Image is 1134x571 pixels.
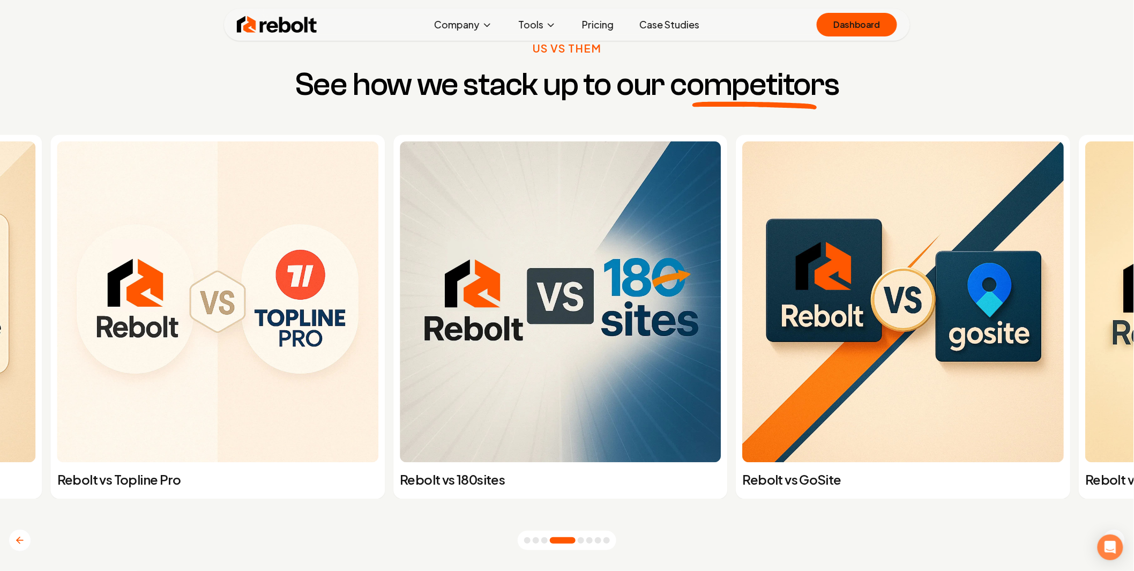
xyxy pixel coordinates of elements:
span: competitors [670,69,839,101]
button: Company [426,14,501,35]
p: Rebolt vs Topline Pro [57,471,379,488]
button: Go to slide 8 [603,537,610,544]
a: Dashboard [817,13,897,36]
h3: See how we stack up to our [295,69,839,101]
button: Go to slide 2 [533,537,539,544]
button: Go to slide 7 [595,537,601,544]
a: Pricing [573,14,622,35]
button: Next slide [1103,529,1125,552]
a: Rebolt vs GoSiteRebolt vs GoSite [736,135,1071,500]
img: Rebolt vs Topline Pro [57,142,379,463]
button: Tools [510,14,565,35]
button: Previous slide [9,529,31,552]
a: Case Studies [631,14,708,35]
button: Go to slide 1 [524,537,531,544]
img: Rebolt vs GoSite [743,142,1064,463]
a: Rebolt vs Topline ProRebolt vs Topline Pro [51,135,385,500]
p: Rebolt vs 180sites [400,471,721,488]
p: Us Vs Them [533,41,601,56]
img: Rebolt vs 180sites [400,142,721,463]
a: Rebolt vs 180sitesRebolt vs 180sites [393,135,728,500]
button: Go to slide 6 [586,537,593,544]
button: Go to slide 4 [550,537,576,544]
p: Rebolt vs GoSite [743,471,1064,488]
img: Rebolt Logo [237,14,317,35]
div: Open Intercom Messenger [1098,535,1123,560]
button: Go to slide 3 [541,537,548,544]
button: Go to slide 5 [578,537,584,544]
